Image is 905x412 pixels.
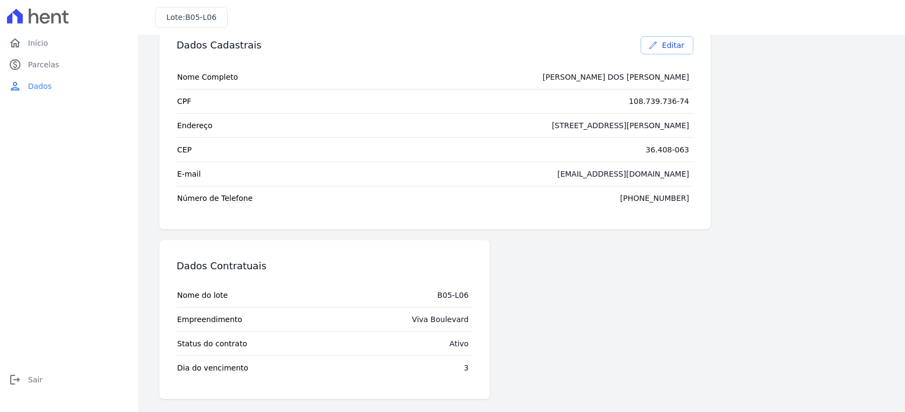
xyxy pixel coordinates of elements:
[28,59,59,70] span: Parcelas
[9,37,22,50] i: home
[28,81,52,92] span: Dados
[177,290,228,301] span: Nome do lote
[9,58,22,71] i: paid
[177,260,266,273] h3: Dados Contratuais
[543,72,689,82] div: [PERSON_NAME] DOS [PERSON_NAME]
[641,36,693,54] a: Editar
[4,32,134,54] a: homeInício
[464,362,468,373] div: 3
[177,39,262,52] h3: Dados Cadastrais
[9,80,22,93] i: person
[412,314,468,325] div: Viva Boulevard
[28,374,43,385] span: Sair
[177,72,238,82] span: Nome Completo
[620,193,689,204] div: [PHONE_NUMBER]
[177,362,248,373] span: Dia do vencimento
[4,369,134,390] a: logoutSair
[177,144,192,155] span: CEP
[450,338,469,349] div: Ativo
[437,290,468,301] div: B05-L06
[177,120,213,131] span: Endereço
[177,193,252,204] span: Número de Telefone
[4,75,134,97] a: personDados
[177,314,242,325] span: Empreendimento
[185,13,216,22] span: B05-L06
[552,120,689,131] div: [STREET_ADDRESS][PERSON_NAME]
[9,373,22,386] i: logout
[166,12,216,23] h3: Lote:
[177,169,201,179] span: E-mail
[646,144,689,155] div: 36.408-063
[4,54,134,75] a: paidParcelas
[28,38,48,48] span: Início
[557,169,689,179] div: [EMAIL_ADDRESS][DOMAIN_NAME]
[177,338,247,349] span: Status do contrato
[662,40,684,51] span: Editar
[177,96,191,107] span: CPF
[629,96,689,107] div: 108.739.736-74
